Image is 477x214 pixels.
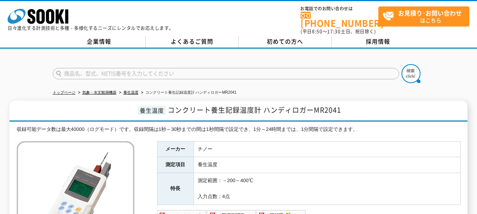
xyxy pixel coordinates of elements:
a: 初めての方へ [239,36,332,47]
td: チノー [194,141,460,157]
li: コンクリート養生記録温度計 ハンディロガーMR2041 [140,89,237,97]
a: 採用情報 [332,36,425,47]
span: 17:30 [327,28,341,35]
th: 測定項目 [157,157,194,173]
td: 測定範囲：－200～400℃ 入力点数：4点 [194,173,460,205]
span: 養生温度 [138,106,166,115]
span: 初めての方へ [267,37,303,46]
span: コンクリート養生記録温度計 ハンディロガーMR2041 [168,105,341,115]
img: btn_search.png [401,64,420,83]
a: 企業情報 [53,36,146,47]
a: トップページ [53,90,76,94]
a: 養生温度 [123,90,139,94]
p: 日々進化する計測技術と多種・多様化するニーズにレンタルでお応えします。 [8,26,174,30]
a: [PHONE_NUMBER] [301,12,378,27]
div: 収録可能データ数は最大40000（ログモード）です。収録間隔は1秒～30秒までの間は1秒間隔で設定でき、1分～24時間までは、1分間隔で設定できます。 [17,126,461,134]
a: お見積り･お問い合わせはこちら [378,6,469,27]
strong: お見積り･お問い合わせ [398,8,462,17]
span: 8:50 [312,28,323,35]
a: よくあるご質問 [146,36,239,47]
span: (平日 ～ 土日、祝日除く) [301,28,376,35]
td: 養生温度 [194,157,460,173]
span: はこちら [383,7,469,26]
span: お電話でのお問い合わせは [301,6,378,11]
input: 商品名、型式、NETIS番号を入力してください [53,68,399,79]
th: メーカー [157,141,194,157]
a: 気象・水文観測機器 [82,90,116,94]
th: 特長 [157,173,194,205]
